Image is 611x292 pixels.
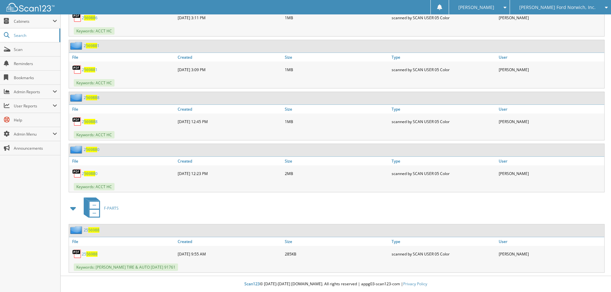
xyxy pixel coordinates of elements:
div: [DATE] 9:55 AM [176,247,283,260]
span: Scan123 [244,281,260,287]
a: File [69,237,176,246]
div: [PERSON_NAME] [497,167,604,180]
a: 2569880 [82,171,98,176]
a: 2556988 [82,251,98,257]
img: folder2.png [70,146,84,154]
span: Scan [14,47,57,52]
div: 2MB [283,167,390,180]
a: Created [176,105,283,113]
a: 2569888 [82,119,98,124]
div: [PERSON_NAME] [497,247,604,260]
a: Privacy Policy [403,281,427,287]
span: Keywords: ACCT HC [74,183,115,190]
div: [PERSON_NAME] [497,63,604,76]
span: 56988 [84,67,95,72]
a: Type [390,237,497,246]
span: 56988 [86,147,97,152]
a: 2556988 [84,227,99,233]
div: scanned by SCAN USER 05 Color [390,115,497,128]
div: scanned by SCAN USER 05 Color [390,167,497,180]
span: 56988 [86,95,97,100]
a: File [69,105,176,113]
span: Reminders [14,61,57,66]
a: Created [176,53,283,62]
span: Keywords: ACCT HC [74,27,115,35]
a: 2569880 [84,147,99,152]
div: 285KB [283,247,390,260]
img: folder2.png [70,94,84,102]
img: folder2.png [70,42,84,50]
span: F-PARTS [104,205,119,211]
img: PDF.png [72,117,82,126]
span: Cabinets [14,19,53,24]
span: [PERSON_NAME] Ford Norwich, Inc. [519,5,596,9]
a: File [69,53,176,62]
img: PDF.png [72,13,82,22]
div: [DATE] 12:23 PM [176,167,283,180]
a: User [497,105,604,113]
div: [DATE] 3:09 PM [176,63,283,76]
div: [PERSON_NAME] [497,11,604,24]
a: Size [283,157,390,165]
a: 2569888 [84,95,99,100]
span: Announcements [14,146,57,151]
a: Size [283,237,390,246]
span: Search [14,33,56,38]
span: Keywords: [PERSON_NAME] TIRE & AUTO [DATE] 91761 [74,263,178,271]
a: 2569886 [82,15,98,21]
div: scanned by SCAN USER 05 Color [390,11,497,24]
a: F-PARTS [80,196,119,221]
a: Size [283,53,390,62]
a: 2569881 [84,43,99,48]
span: 56988 [84,15,95,21]
span: Admin Menu [14,131,53,137]
img: PDF.png [72,249,82,259]
div: 1MB [283,63,390,76]
span: 56988 [86,251,98,257]
a: Type [390,105,497,113]
a: User [497,53,604,62]
img: PDF.png [72,65,82,74]
div: [PERSON_NAME] [497,115,604,128]
span: Keywords: ACCT HC [74,79,115,87]
span: Keywords: ACCT HC [74,131,115,138]
span: 56988 [84,119,95,124]
a: User [497,157,604,165]
a: Created [176,157,283,165]
div: scanned by SCAN USER 05 Color [390,63,497,76]
span: Bookmarks [14,75,57,80]
img: folder2.png [70,226,84,234]
a: Created [176,237,283,246]
span: 56988 [84,171,95,176]
span: User Reports [14,103,53,109]
a: 2569881 [82,67,98,72]
div: [DATE] 3:11 PM [176,11,283,24]
img: scan123-logo-white.svg [6,3,55,12]
div: 1MB [283,11,390,24]
img: PDF.png [72,169,82,178]
span: 56988 [86,43,97,48]
a: User [497,237,604,246]
a: File [69,157,176,165]
span: Help [14,117,57,123]
div: 1MB [283,115,390,128]
span: 56988 [88,227,99,233]
span: [PERSON_NAME] [458,5,494,9]
a: Size [283,105,390,113]
div: © [DATE]-[DATE] [DOMAIN_NAME]. All rights reserved | appg03-scan123-com | [61,276,611,292]
a: Type [390,157,497,165]
span: Admin Reports [14,89,53,95]
div: [DATE] 12:45 PM [176,115,283,128]
iframe: Chat Widget [579,261,611,292]
a: Type [390,53,497,62]
div: scanned by SCAN USER 05 Color [390,247,497,260]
